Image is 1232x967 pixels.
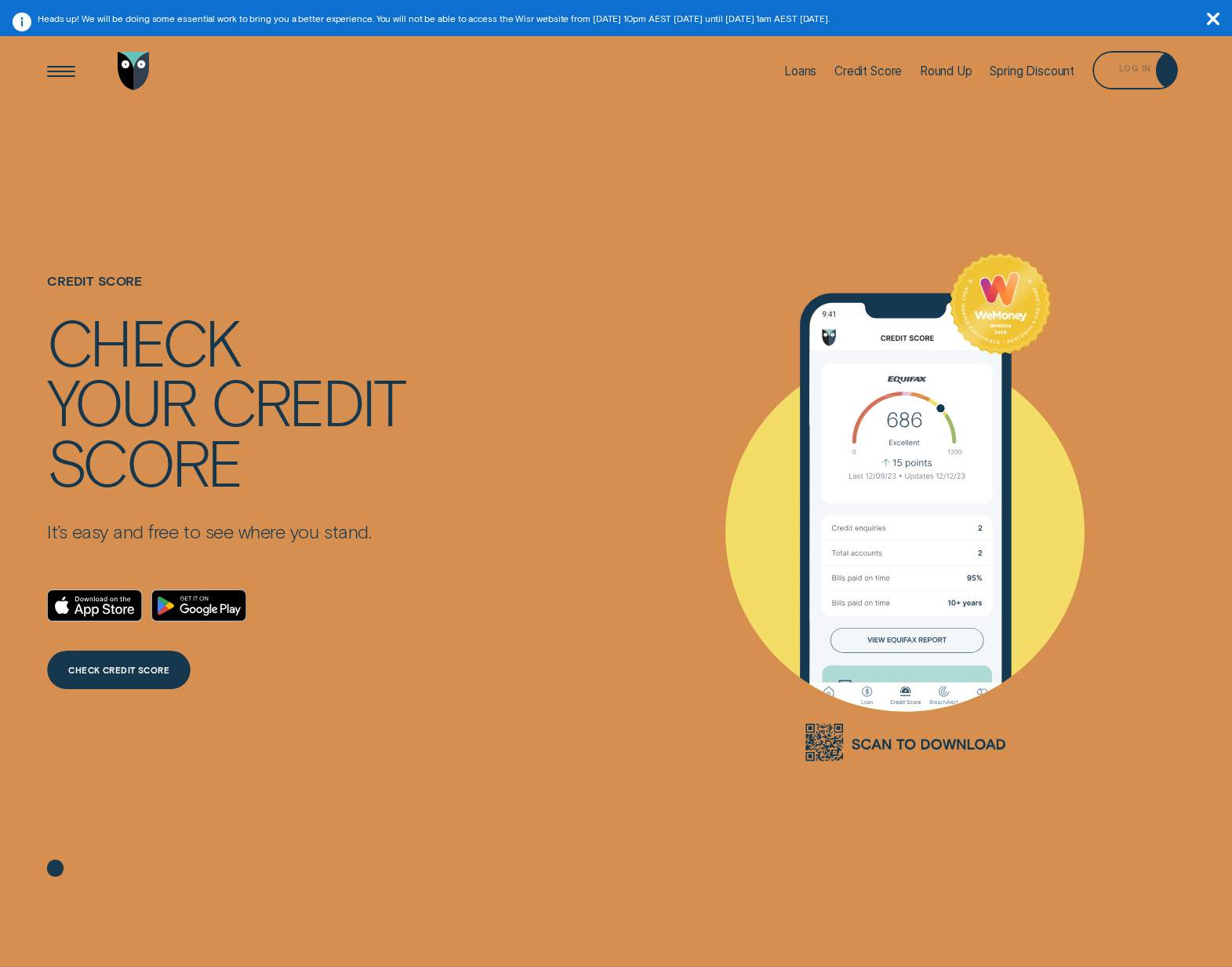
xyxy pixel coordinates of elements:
[42,52,81,90] button: Open Menu
[784,28,816,114] a: Loans
[47,651,191,689] a: CHECK CREDIT SCORE
[784,64,816,78] div: Loans
[47,432,242,491] div: score
[151,589,249,622] a: Android App on Google Play
[118,52,150,90] img: Wisr
[47,589,144,622] a: Download on the App Store
[47,371,195,431] div: your
[47,273,405,312] h1: Credit Score
[990,28,1074,114] a: Spring Discount
[920,64,972,78] div: Round Up
[990,64,1074,78] div: Spring Discount
[920,28,972,114] a: Round Up
[47,520,405,543] p: It’s easy and free to see where you stand.
[834,64,902,78] div: Credit Score
[211,371,405,431] div: credit
[47,312,405,491] h4: Check your credit score
[47,312,241,371] div: Check
[114,28,153,114] a: Go to home page
[834,28,902,114] a: Credit Score
[1092,51,1178,89] button: Log in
